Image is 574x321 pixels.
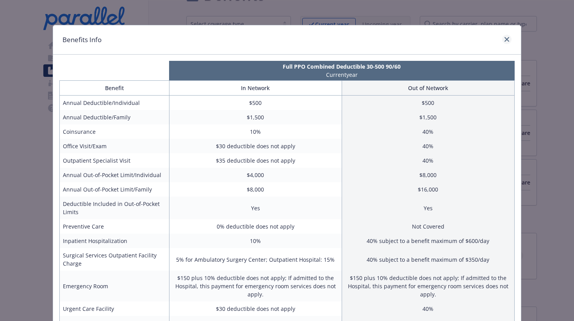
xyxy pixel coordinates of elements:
[169,234,342,248] td: 10%
[60,248,169,271] td: Surgical Services Outpatient Facility Charge
[169,81,342,96] th: In Network
[171,71,513,79] p: Current year
[342,110,514,124] td: $1,500
[60,197,169,219] td: Deductible Included in Out-of-Pocket Limits
[60,81,169,96] th: Benefit
[169,110,342,124] td: $1,500
[342,219,514,234] td: Not Covered
[169,96,342,110] td: $500
[342,168,514,182] td: $8,000
[60,168,169,182] td: Annual Out-of-Pocket Limit/Individual
[342,301,514,316] td: 40%
[342,197,514,219] td: Yes
[342,234,514,248] td: 40% subject to a benefit maximum of $600/day
[502,35,512,44] a: close
[342,124,514,139] td: 40%
[342,248,514,271] td: 40% subject to a benefit maximum of $350/day
[59,61,169,80] th: intentionally left blank
[169,139,342,153] td: $30 deductible does not apply
[60,110,169,124] td: Annual Deductible/Family
[60,301,169,316] td: Urgent Care Facility
[60,96,169,110] td: Annual Deductible/Individual
[169,271,342,301] td: $150 plus 10% deductible does not apply; If admitted to the Hospital, this payment for emergency ...
[169,153,342,168] td: $35 deductible does not apply
[60,153,169,168] td: Outpatient Specialist Visit
[60,139,169,153] td: Office Visit/Exam
[169,248,342,271] td: 5% for Ambulatory Surgery Center; Outpatient Hospital: 15%
[342,182,514,197] td: $16,000
[169,197,342,219] td: Yes
[342,81,514,96] th: Out of Network
[342,153,514,168] td: 40%
[169,168,342,182] td: $4,000
[342,96,514,110] td: $500
[342,271,514,301] td: $150 plus 10% deductible does not apply; If admitted to the Hospital, this payment for emergency ...
[169,124,342,139] td: 10%
[60,219,169,234] td: Preventive Care
[171,62,513,71] p: Full PPO Combined Deductible 30-500 90/60
[60,234,169,248] td: Inpatient Hospitalization
[169,219,342,234] td: 0% deductible does not apply
[60,271,169,301] td: Emergency Room
[62,35,102,45] h1: Benefits Info
[60,124,169,139] td: Coinsurance
[60,182,169,197] td: Annual Out-of-Pocket Limit/Family
[342,139,514,153] td: 40%
[169,301,342,316] td: $30 deductible does not apply
[169,182,342,197] td: $8,000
